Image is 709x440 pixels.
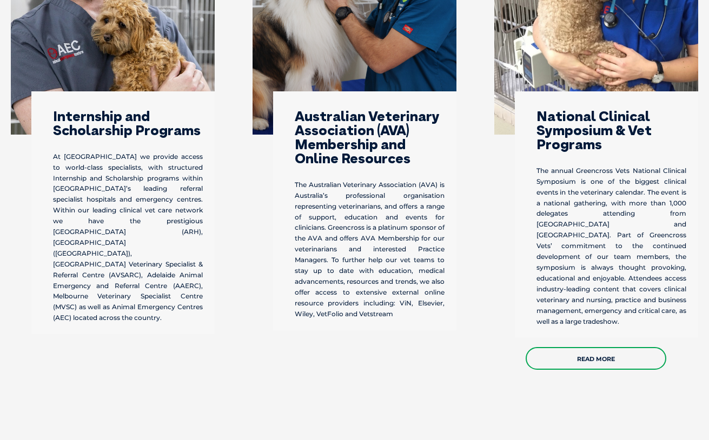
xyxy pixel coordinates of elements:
p: At [GEOGRAPHIC_DATA] we provide access to world-class specialists, with structured Internship and... [53,151,203,324]
p: The Australian Veterinary Association (AVA) is Australia’s professional organisation representing... [295,179,445,319]
a: Read More [526,347,666,370]
h3: Internship and Scholarship Programs [53,109,203,137]
p: The annual Greencross Vets National Clinical Symposium is one of the biggest clinical events in t... [536,165,686,327]
h3: Australian Veterinary Association (AVA) Membership and Online Resources [295,109,445,165]
h3: National Clinical Symposium & Vet Programs [536,109,686,151]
